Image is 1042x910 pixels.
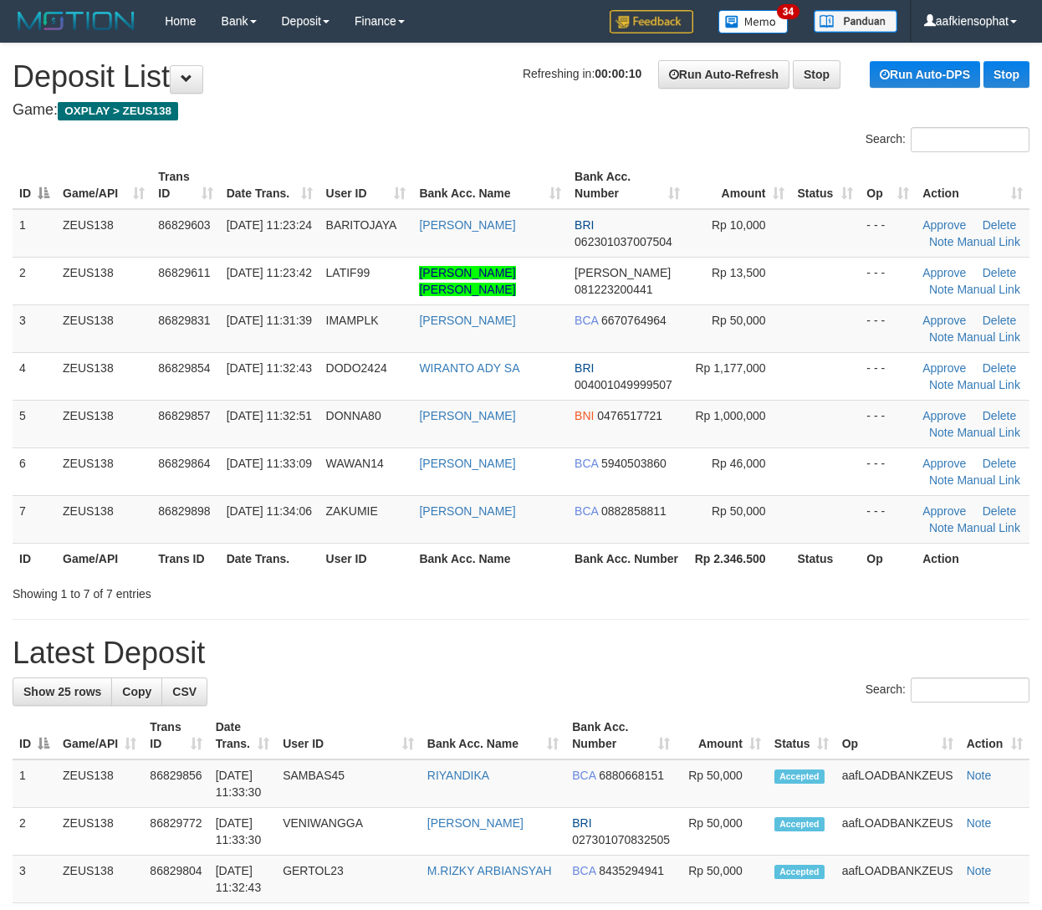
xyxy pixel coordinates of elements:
[929,283,954,296] a: Note
[56,304,151,352] td: ZEUS138
[276,712,421,759] th: User ID: activate to sort column ascending
[835,712,960,759] th: Op: activate to sort column ascending
[595,67,641,80] strong: 00:00:10
[143,808,208,856] td: 86829772
[860,447,916,495] td: - - -
[572,864,595,877] span: BCA
[158,457,210,470] span: 86829864
[158,361,210,375] span: 86829854
[13,543,56,574] th: ID
[13,209,56,258] td: 1
[220,543,319,574] th: Date Trans.
[866,127,1029,152] label: Search:
[597,409,662,422] span: Copy 0476517721 to clipboard
[957,283,1020,296] a: Manual Link
[276,759,421,808] td: SAMBAS45
[922,409,966,422] a: Approve
[575,378,672,391] span: Copy 004001049999507 to clipboard
[13,856,56,903] td: 3
[916,543,1029,574] th: Action
[276,856,421,903] td: GERTOL23
[712,314,766,327] span: Rp 50,000
[326,457,384,470] span: WAWAN14
[158,314,210,327] span: 86829831
[677,759,768,808] td: Rp 50,000
[983,218,1016,232] a: Delete
[983,409,1016,422] a: Delete
[983,361,1016,375] a: Delete
[575,283,652,296] span: Copy 081223200441 to clipboard
[793,60,840,89] a: Stop
[419,409,515,422] a: [PERSON_NAME]
[13,636,1029,670] h1: Latest Deposit
[957,235,1020,248] a: Manual Link
[326,218,397,232] span: BARITOJAYA
[575,504,598,518] span: BCA
[326,409,381,422] span: DONNA80
[209,759,276,808] td: [DATE] 11:33:30
[565,712,677,759] th: Bank Acc. Number: activate to sort column ascending
[56,856,143,903] td: ZEUS138
[687,543,791,574] th: Rp 2.346.500
[791,161,861,209] th: Status: activate to sort column ascending
[860,400,916,447] td: - - -
[957,330,1020,344] a: Manual Link
[575,218,594,232] span: BRI
[13,400,56,447] td: 5
[960,712,1029,759] th: Action: activate to sort column ascending
[419,314,515,327] a: [PERSON_NAME]
[712,266,766,279] span: Rp 13,500
[860,495,916,543] td: - - -
[13,677,112,706] a: Show 25 rows
[209,712,276,759] th: Date Trans.: activate to sort column ascending
[58,102,178,120] span: OXPLAY > ZEUS138
[922,314,966,327] a: Approve
[983,314,1016,327] a: Delete
[143,712,208,759] th: Trans ID: activate to sort column ascending
[427,769,489,782] a: RIYANDIKA
[13,8,140,33] img: MOTION_logo.png
[835,856,960,903] td: aafLOADBANKZEUS
[601,457,667,470] span: Copy 5940503860 to clipboard
[158,266,210,279] span: 86829611
[158,409,210,422] span: 86829857
[427,864,552,877] a: M.RIZKY ARBIANSYAH
[957,378,1020,391] a: Manual Link
[916,161,1029,209] th: Action: activate to sort column ascending
[319,543,413,574] th: User ID
[575,361,594,375] span: BRI
[13,759,56,808] td: 1
[56,161,151,209] th: Game/API: activate to sort column ascending
[601,504,667,518] span: Copy 0882858811 to clipboard
[419,504,515,518] a: [PERSON_NAME]
[575,457,598,470] span: BCA
[326,314,379,327] span: IMAMPLK
[427,816,524,830] a: [PERSON_NAME]
[911,677,1029,703] input: Search:
[13,161,56,209] th: ID: activate to sort column descending
[412,161,568,209] th: Bank Acc. Name: activate to sort column ascending
[860,257,916,304] td: - - -
[929,426,954,439] a: Note
[13,808,56,856] td: 2
[922,504,966,518] a: Approve
[599,864,664,877] span: Copy 8435294941 to clipboard
[56,808,143,856] td: ZEUS138
[56,759,143,808] td: ZEUS138
[56,447,151,495] td: ZEUS138
[13,304,56,352] td: 3
[56,543,151,574] th: Game/API
[922,218,966,232] a: Approve
[209,808,276,856] td: [DATE] 11:33:30
[227,218,312,232] span: [DATE] 11:23:24
[677,712,768,759] th: Amount: activate to sort column ascending
[227,409,312,422] span: [DATE] 11:32:51
[326,266,370,279] span: LATIF99
[575,409,594,422] span: BNI
[929,521,954,534] a: Note
[957,473,1020,487] a: Manual Link
[677,808,768,856] td: Rp 50,000
[326,504,378,518] span: ZAKUMIE
[768,712,835,759] th: Status: activate to sort column ascending
[575,266,671,279] span: [PERSON_NAME]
